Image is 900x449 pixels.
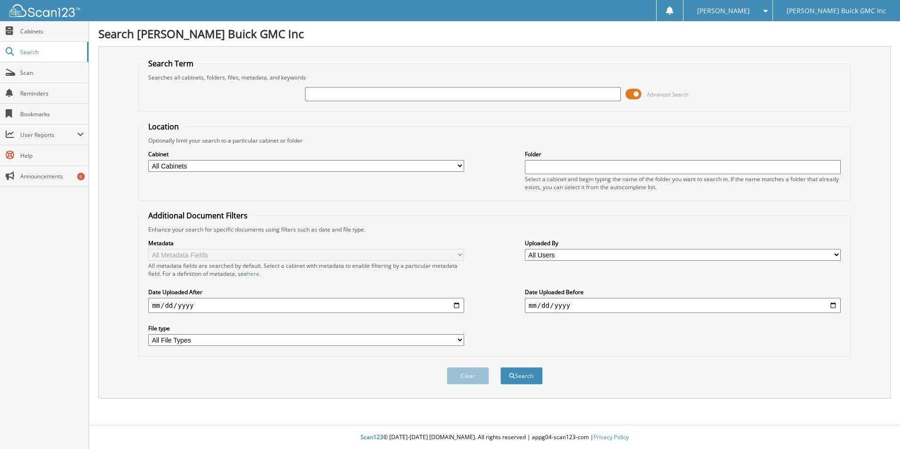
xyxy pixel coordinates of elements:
[525,175,841,191] div: Select a cabinet and begin typing the name of the folder you want to search in. If the name match...
[500,367,543,385] button: Search
[144,136,845,144] div: Optionally limit your search to a particular cabinet or folder
[9,4,80,17] img: scan123-logo-white.svg
[20,110,84,118] span: Bookmarks
[361,433,383,441] span: Scan123
[148,298,464,313] input: start
[525,298,841,313] input: end
[89,426,900,449] div: © [DATE]-[DATE] [DOMAIN_NAME]. All rights reserved | appg04-scan123-com |
[20,172,84,180] span: Announcements
[148,150,464,158] label: Cabinet
[525,239,841,247] label: Uploaded By
[447,367,489,385] button: Clear
[148,288,464,296] label: Date Uploaded After
[77,173,85,180] div: 6
[148,262,464,278] div: All metadata fields are searched by default. Select a cabinet with metadata to enable filtering b...
[697,8,750,14] span: [PERSON_NAME]
[20,89,84,97] span: Reminders
[144,73,845,81] div: Searches all cabinets, folders, files, metadata, and keywords
[144,210,252,221] legend: Additional Document Filters
[144,225,845,233] div: Enhance your search for specific documents using filters such as date and file type.
[594,433,629,441] a: Privacy Policy
[853,404,900,449] iframe: Chat Widget
[20,27,84,35] span: Cabinets
[148,324,464,332] label: File type
[247,270,259,278] a: here
[144,58,198,69] legend: Search Term
[20,131,77,139] span: User Reports
[20,69,84,77] span: Scan
[144,121,184,132] legend: Location
[525,150,841,158] label: Folder
[20,48,82,56] span: Search
[787,8,886,14] span: [PERSON_NAME] Buick GMC Inc
[647,91,689,98] span: Advanced Search
[148,239,464,247] label: Metadata
[98,26,891,41] h1: Search [PERSON_NAME] Buick GMC Inc
[20,152,84,160] span: Help
[525,288,841,296] label: Date Uploaded Before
